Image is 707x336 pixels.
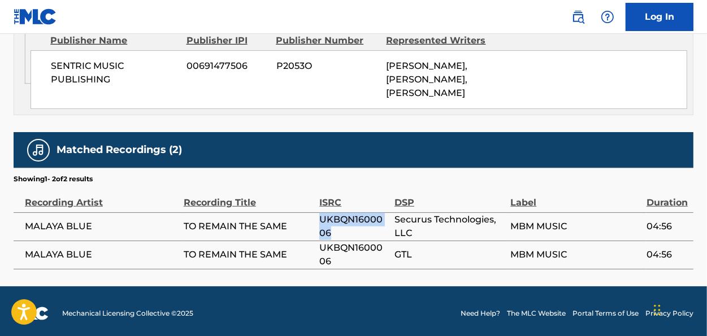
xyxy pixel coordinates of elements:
img: search [571,10,585,24]
span: MBM MUSIC [510,248,641,261]
span: Mechanical Licensing Collective © 2025 [62,308,193,318]
div: Drag [654,293,661,327]
span: SENTRIC MUSIC PUBLISHING [51,59,178,86]
img: help [601,10,614,24]
img: MLC Logo [14,8,57,25]
span: MBM MUSIC [510,220,641,233]
span: 04:56 [647,220,688,233]
span: Securus Technologies, LLC [394,213,505,240]
span: 04:56 [647,248,688,261]
span: UKBQN1600006 [319,241,389,268]
div: Recording Artist [25,184,178,210]
div: Represented Writers [387,34,488,47]
div: Publisher Number [276,34,378,47]
div: Duration [647,184,688,210]
a: Portal Terms of Use [572,308,639,318]
div: Recording Title [184,184,314,210]
span: MALAYA BLUE [25,248,178,261]
span: [PERSON_NAME], [PERSON_NAME], [PERSON_NAME] [387,60,468,98]
span: 00691477506 [186,59,267,73]
span: MALAYA BLUE [25,220,178,233]
span: TO REMAIN THE SAME [184,220,314,233]
a: The MLC Website [507,308,566,318]
div: Publisher Name [50,34,177,47]
div: Help [596,6,619,28]
iframe: Chat Widget [650,282,707,336]
a: Privacy Policy [645,308,693,318]
h5: Matched Recordings (2) [57,143,182,156]
div: DSP [394,184,505,210]
a: Public Search [567,6,589,28]
a: Log In [626,3,693,31]
span: UKBQN1600006 [319,213,389,240]
div: Label [510,184,641,210]
span: GTL [394,248,505,261]
a: Need Help? [461,308,500,318]
p: Showing 1 - 2 of 2 results [14,174,93,184]
div: Publisher IPI [186,34,268,47]
span: P2053O [276,59,378,73]
span: TO REMAIN THE SAME [184,248,314,261]
div: ISRC [319,184,389,210]
img: Matched Recordings [32,143,45,157]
